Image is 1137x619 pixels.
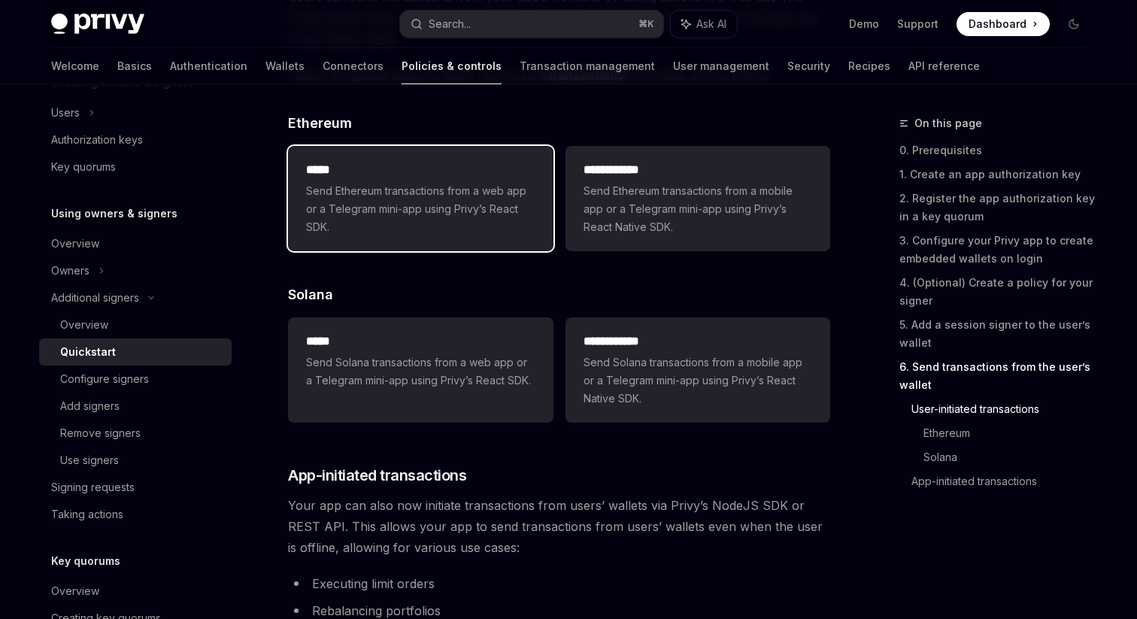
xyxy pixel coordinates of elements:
span: Send Ethereum transactions from a web app or a Telegram mini-app using Privy’s React SDK. [306,182,535,236]
a: 0. Prerequisites [899,138,1098,162]
a: Overview [39,311,232,338]
span: Ethereum [288,113,352,133]
div: Additional signers [51,289,139,307]
div: Authorization keys [51,131,143,149]
a: Signing requests [39,474,232,501]
span: Dashboard [969,17,1026,32]
span: Send Ethereum transactions from a mobile app or a Telegram mini-app using Privy’s React Native SDK. [584,182,812,236]
button: Search...⌘K [400,11,663,38]
span: App-initiated transactions [288,465,466,486]
li: Executing limit orders [288,573,830,594]
a: Overview [39,230,232,257]
a: Security [787,48,830,84]
a: Quickstart [39,338,232,366]
a: Welcome [51,48,99,84]
span: Ask AI [696,17,726,32]
a: **** **** **Send Solana transactions from a mobile app or a Telegram mini-app using Privy’s React... [565,317,830,423]
div: Quickstart [60,343,116,361]
a: Connectors [323,48,384,84]
a: **** **** **Send Ethereum transactions from a mobile app or a Telegram mini-app using Privy’s Rea... [565,146,830,251]
a: Transaction management [520,48,655,84]
span: Solana [288,284,333,305]
a: Remove signers [39,420,232,447]
div: Use signers [60,451,119,469]
a: Basics [117,48,152,84]
div: Overview [60,316,108,334]
div: Overview [51,235,99,253]
a: 2. Register the app authorization key in a key quorum [899,187,1098,229]
div: Search... [429,15,471,33]
span: On this page [914,114,982,132]
div: Overview [51,582,99,600]
a: Use signers [39,447,232,474]
a: User management [673,48,769,84]
h5: Using owners & signers [51,205,177,223]
a: User-initiated transactions [911,397,1098,421]
span: Your app can also now initiate transactions from users’ wallets via Privy’s NodeJS SDK or REST AP... [288,495,830,558]
a: Policies & controls [402,48,502,84]
a: Support [897,17,938,32]
a: Solana [923,445,1098,469]
div: Signing requests [51,478,135,496]
a: Recipes [848,48,890,84]
a: Demo [849,17,879,32]
a: App-initiated transactions [911,469,1098,493]
a: Dashboard [957,12,1050,36]
a: 1. Create an app authorization key [899,162,1098,187]
a: Add signers [39,393,232,420]
div: Key quorums [51,158,116,176]
span: Send Solana transactions from a web app or a Telegram mini-app using Privy’s React SDK. [306,353,535,390]
span: Send Solana transactions from a mobile app or a Telegram mini-app using Privy’s React Native SDK. [584,353,812,408]
div: Users [51,104,80,122]
a: Key quorums [39,153,232,181]
a: Ethereum [923,421,1098,445]
div: Remove signers [60,424,141,442]
div: Add signers [60,397,120,415]
a: Configure signers [39,366,232,393]
a: Overview [39,578,232,605]
span: ⌘ K [638,18,654,30]
a: *****Send Ethereum transactions from a web app or a Telegram mini-app using Privy’s React SDK. [288,146,553,251]
a: 3. Configure your Privy app to create embedded wallets on login [899,229,1098,271]
button: Toggle dark mode [1062,12,1086,36]
a: API reference [908,48,980,84]
div: Configure signers [60,370,149,388]
a: Wallets [265,48,305,84]
a: Taking actions [39,501,232,528]
a: *****Send Solana transactions from a web app or a Telegram mini-app using Privy’s React SDK. [288,317,553,423]
div: Owners [51,262,89,280]
a: Authentication [170,48,247,84]
a: Authorization keys [39,126,232,153]
a: 5. Add a session signer to the user’s wallet [899,313,1098,355]
img: dark logo [51,14,144,35]
div: Taking actions [51,505,123,523]
a: 4. (Optional) Create a policy for your signer [899,271,1098,313]
a: 6. Send transactions from the user’s wallet [899,355,1098,397]
h5: Key quorums [51,552,120,570]
button: Ask AI [671,11,737,38]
